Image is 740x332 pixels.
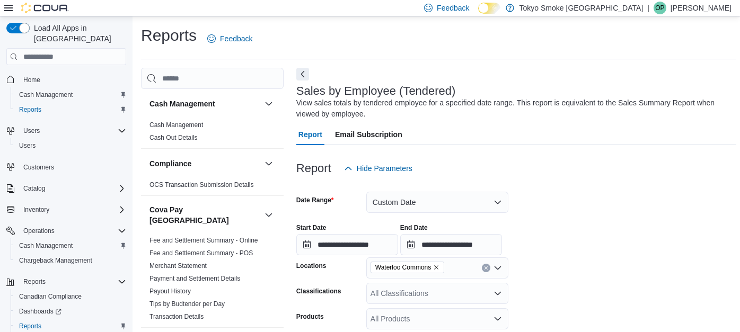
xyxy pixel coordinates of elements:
span: Canadian Compliance [19,292,82,301]
button: Chargeback Management [11,253,130,268]
a: Fee and Settlement Summary - POS [149,249,253,257]
span: Fee and Settlement Summary - POS [149,249,253,257]
span: Chargeback Management [19,256,92,265]
button: Catalog [2,181,130,196]
input: Press the down key to open a popover containing a calendar. [400,234,502,255]
a: Payout History [149,288,191,295]
span: Home [23,76,40,84]
button: Custom Date [366,192,508,213]
span: Report [298,124,322,145]
span: Reports [19,105,41,114]
button: Cash Management [11,87,130,102]
span: Users [23,127,40,135]
a: Feedback [203,28,257,49]
h3: Report [296,162,331,175]
a: Users [15,139,40,152]
span: Load All Apps in [GEOGRAPHIC_DATA] [30,23,126,44]
span: Customers [23,163,54,172]
span: Feedback [220,33,252,44]
a: Chargeback Management [15,254,96,267]
button: Reports [19,275,50,288]
span: Users [19,141,36,150]
button: Inventory [19,203,54,216]
button: Cash Management [11,238,130,253]
button: Compliance [262,157,275,170]
button: Customers [2,159,130,175]
button: Cash Management [262,97,275,110]
input: Dark Mode [478,3,500,14]
button: Remove Waterloo Commons from selection in this group [433,264,439,271]
span: Dashboards [15,305,126,318]
button: Inventory [2,202,130,217]
span: Chargeback Management [15,254,126,267]
span: Operations [19,225,126,237]
span: Fee and Settlement Summary - Online [149,236,258,245]
a: Fee and Settlement Summary - Online [149,237,258,244]
button: Open list of options [494,289,502,298]
span: Reports [19,322,41,330]
div: Compliance [141,178,284,195]
span: Feedback [437,3,469,13]
button: Users [2,123,130,138]
a: Payment and Settlement Details [149,275,240,282]
label: Locations [296,262,327,270]
button: Open list of options [494,264,502,272]
button: Reports [11,102,130,117]
button: Cova Pay [GEOGRAPHIC_DATA] [149,204,260,226]
h1: Reports [141,25,197,46]
img: Cova [21,3,69,13]
button: Cova Pay [GEOGRAPHIC_DATA] [262,209,275,221]
span: Catalog [19,182,126,195]
p: Tokyo Smoke [GEOGRAPHIC_DATA] [519,2,644,14]
span: Merchant Statement [149,262,207,270]
div: Owen Pfaff [654,2,666,14]
span: Reports [23,277,46,286]
span: Hide Parameters [357,163,412,174]
a: Dashboards [11,304,130,319]
span: Email Subscription [335,124,402,145]
span: Users [15,139,126,152]
a: Transaction Details [149,313,204,320]
a: Cash Management [15,88,77,101]
button: Operations [2,223,130,238]
span: Customers [19,160,126,174]
span: Inventory [19,203,126,216]
span: Reports [15,103,126,116]
a: Dashboards [15,305,66,318]
span: Cash Management [15,88,126,101]
button: Open list of options [494,315,502,323]
div: Cash Management [141,119,284,148]
label: Products [296,312,324,321]
span: Dashboards [19,307,61,316]
button: Hide Parameters [340,158,417,179]
span: Home [19,73,126,86]
button: Compliance [149,158,260,169]
span: Reports [19,275,126,288]
button: Users [19,124,44,137]
span: OP [655,2,664,14]
span: Tips by Budtender per Day [149,300,225,308]
span: Cash Management [19,241,73,250]
span: Payout History [149,287,191,295]
span: Waterloo Commons [371,262,444,273]
a: Cash Management [15,239,77,252]
input: Press the down key to open a popover containing a calendar. [296,234,398,255]
span: Cash Management [19,91,73,99]
button: Next [296,68,309,80]
span: Payment and Settlement Details [149,274,240,283]
button: Users [11,138,130,153]
a: Cash Management [149,121,203,129]
span: Canadian Compliance [15,290,126,303]
h3: Cash Management [149,98,215,109]
a: OCS Transaction Submission Details [149,181,254,189]
p: [PERSON_NAME] [671,2,732,14]
label: Date Range [296,196,334,204]
a: Reports [15,103,46,116]
label: End Date [400,223,428,232]
h3: Sales by Employee (Tendered) [296,85,456,97]
div: Cova Pay [GEOGRAPHIC_DATA] [141,234,284,327]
